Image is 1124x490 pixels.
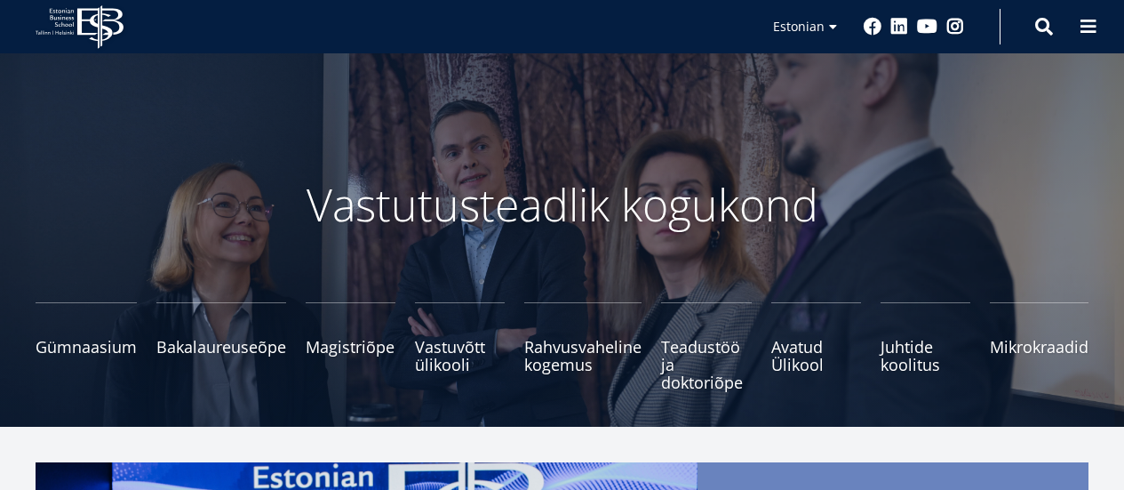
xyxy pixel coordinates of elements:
[990,338,1088,356] span: Mikrokraadid
[864,18,881,36] a: Facebook
[415,302,505,391] a: Vastuvõtt ülikooli
[92,178,1033,231] p: Vastutusteadlik kogukond
[306,338,395,356] span: Magistriõpe
[771,302,861,391] a: Avatud Ülikool
[524,338,642,374] span: Rahvusvaheline kogemus
[771,338,861,374] span: Avatud Ülikool
[36,302,137,391] a: Gümnaasium
[306,302,395,391] a: Magistriõpe
[661,338,751,391] span: Teadustöö ja doktoriõpe
[415,338,505,374] span: Vastuvõtt ülikooli
[946,18,964,36] a: Instagram
[524,302,642,391] a: Rahvusvaheline kogemus
[36,338,137,356] span: Gümnaasium
[156,302,286,391] a: Bakalaureuseõpe
[917,18,937,36] a: Youtube
[156,338,286,356] span: Bakalaureuseõpe
[881,302,970,391] a: Juhtide koolitus
[990,302,1088,391] a: Mikrokraadid
[890,18,908,36] a: Linkedin
[661,302,751,391] a: Teadustöö ja doktoriõpe
[881,338,970,374] span: Juhtide koolitus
